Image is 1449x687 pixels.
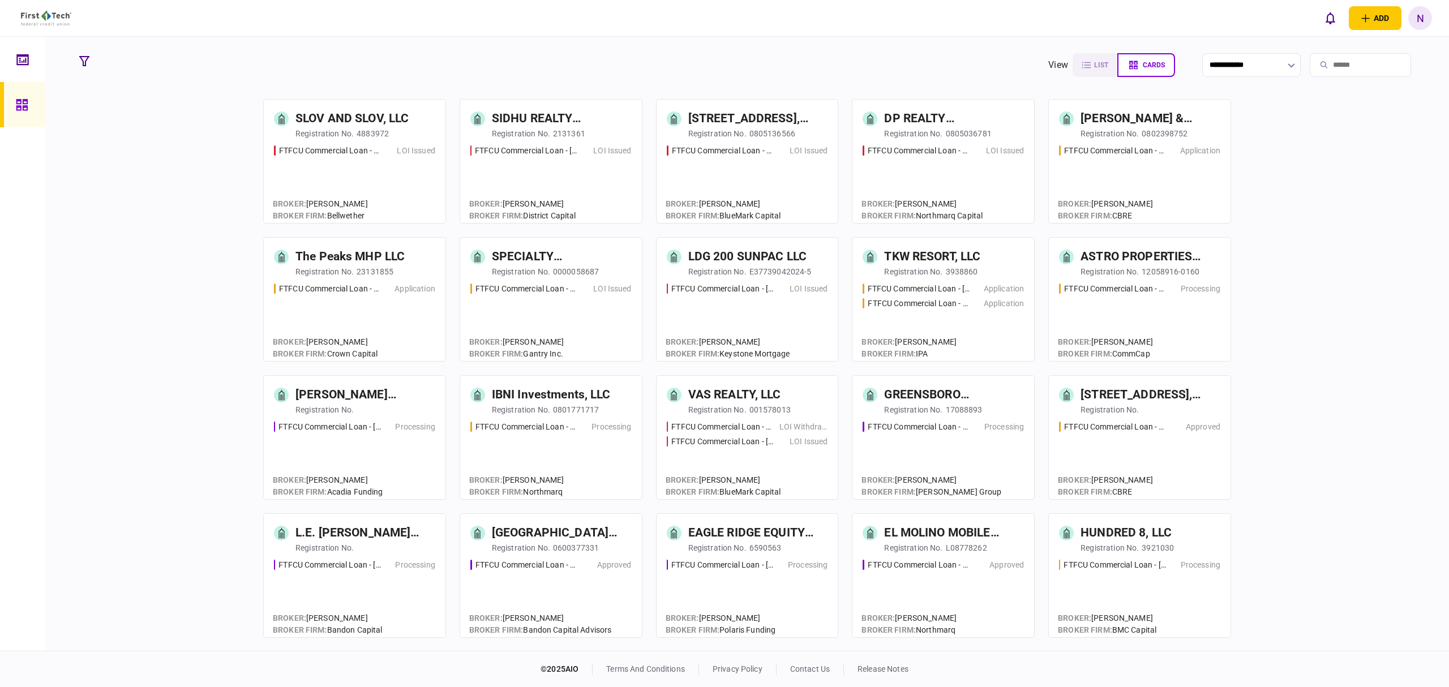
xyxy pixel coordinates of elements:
[1349,6,1401,30] button: open adding identity options
[21,11,71,25] img: client company logo
[656,513,839,638] a: EAGLE RIDGE EQUITY LLCregistration no.6590563FTFCU Commercial Loan - 26095 Kestrel Dr Evan Mills ...
[1058,336,1153,348] div: [PERSON_NAME]
[861,199,895,208] span: Broker :
[1094,61,1108,69] span: list
[606,664,685,673] a: terms and conditions
[469,336,564,348] div: [PERSON_NAME]
[666,210,781,222] div: BlueMark Capital
[469,487,524,496] span: broker firm :
[666,613,699,622] span: Broker :
[861,612,957,624] div: [PERSON_NAME]
[666,486,781,498] div: BlueMark Capital
[1058,474,1153,486] div: [PERSON_NAME]
[749,266,812,277] div: E37739042024-5
[861,486,1001,498] div: [PERSON_NAME] Group
[469,337,503,346] span: Broker :
[713,664,762,673] a: privacy policy
[492,266,550,277] div: registration no.
[984,283,1024,295] div: Application
[469,486,564,498] div: Northmarq
[672,145,774,157] div: FTFCU Commercial Loan - 503 E 6th Street Del Rio
[273,625,327,634] span: broker firm :
[1180,145,1220,157] div: Application
[278,559,381,571] div: FTFCU Commercial Loan - 25590 Avenue Stafford
[1186,421,1220,433] div: Approved
[666,198,781,210] div: [PERSON_NAME]
[656,375,839,500] a: VAS REALTY, LLCregistration no.001578013FTFCU Commercial Loan - 1882 New Scotland RoadLOI Withdra...
[295,524,422,542] div: L.E. [PERSON_NAME] Properties Inc.
[553,542,599,553] div: 0600377331
[1058,624,1156,636] div: BMC Capital
[1117,53,1175,77] button: cards
[1058,486,1153,498] div: CBRE
[469,210,576,222] div: District Capital
[884,248,980,266] div: TKW RESORT, LLC
[469,612,612,624] div: [PERSON_NAME]
[666,624,776,636] div: Polaris Funding
[492,110,619,128] div: SIDHU REALTY CAPITAL, LLC
[263,375,446,500] a: [PERSON_NAME] Regency Partners LLCregistration no.FTFCU Commercial Loan - 6 Dunbar Rd Monticello ...
[884,266,942,277] div: registration no.
[591,421,631,433] div: Processing
[790,436,828,448] div: LOI Issued
[273,198,368,210] div: [PERSON_NAME]
[263,513,446,638] a: L.E. [PERSON_NAME] Properties Inc.registration no.FTFCU Commercial Loan - 25590 Avenue StaffordPr...
[1058,199,1091,208] span: Broker :
[861,613,895,622] span: Broker :
[395,559,435,571] div: Processing
[295,248,405,266] div: The Peaks MHP LLC
[688,386,781,404] div: VAS REALTY, LLC
[671,559,774,571] div: FTFCU Commercial Loan - 26095 Kestrel Dr Evan Mills NY
[1048,99,1231,224] a: [PERSON_NAME] & [PERSON_NAME] PROPERTY HOLDINGS, LLCregistration no.0802398752FTFCU Commercial Lo...
[397,145,435,157] div: LOI Issued
[273,486,383,498] div: Acadia Funding
[1058,625,1112,634] span: broker firm :
[666,348,790,360] div: Keystone Mortgage
[273,487,327,496] span: broker firm :
[475,421,577,433] div: FTFCU Commercial Loan - 6 Uvalde Road Houston TX
[656,237,839,362] a: LDG 200 SUNPAC LLCregistration no.E37739042024-5FTFCU Commercial Loan - 200 Sunpac Ave Henderson ...
[1081,248,1207,266] div: ASTRO PROPERTIES LLC
[1058,613,1091,622] span: Broker :
[868,145,970,157] div: FTFCU Commercial Loan - 566 W Farm to Market 1960
[666,625,720,634] span: broker firm :
[790,283,828,295] div: LOI Issued
[666,474,781,486] div: [PERSON_NAME]
[671,436,774,448] div: FTFCU Commercial Loan - 6227 Thompson Road
[861,211,916,220] span: broker firm :
[1058,349,1112,358] span: broker firm :
[469,348,564,360] div: Gantry Inc.
[688,110,815,128] div: [STREET_ADDRESS], LLC
[273,475,306,484] span: Broker :
[295,386,422,404] div: [PERSON_NAME] Regency Partners LLC
[295,266,354,277] div: registration no.
[861,625,916,634] span: broker firm :
[779,421,828,433] div: LOI Withdrawn/Declined
[884,542,942,553] div: registration no.
[492,404,550,415] div: registration no.
[884,404,942,415] div: registration no.
[273,210,368,222] div: Bellwether
[749,542,782,553] div: 6590563
[852,99,1035,224] a: DP REALTY INVESTMENT, LLCregistration no.0805036781FTFCU Commercial Loan - 566 W Farm to Market 1...
[273,613,306,622] span: Broker :
[1048,513,1231,638] a: HUNDRED 8, LLCregistration no.3921030FTFCU Commercial Loan - 3969 Morse Crossing ColumbusProcessi...
[1058,337,1091,346] span: Broker :
[884,386,1011,404] div: GREENSBORO ESTATES LLC
[852,513,1035,638] a: EL MOLINO MOBILE HOME PARK, LLCregistration no.L08778262FTFCU Commercial Loan - 1552 W Miracle Mi...
[688,248,807,266] div: LDG 200 SUNPAC LLC
[1064,421,1166,433] div: FTFCU Commercial Loan - 7600 Harpers Green Way Chesterfield
[1181,283,1220,295] div: Processing
[1058,348,1153,360] div: CommCap
[295,128,354,139] div: registration no.
[688,128,747,139] div: registration no.
[1058,487,1112,496] span: broker firm :
[666,336,790,348] div: [PERSON_NAME]
[671,283,774,295] div: FTFCU Commercial Loan - 200 Sunpac Ave Henderson NV
[279,145,381,157] div: FTFCU Commercial Loan - 1639 Alameda Ave Lakewood OH
[1064,145,1166,157] div: FTFCU Commercial Loan - 513 E Caney Street Wharton TX
[593,145,631,157] div: LOI Issued
[861,475,895,484] span: Broker :
[460,513,642,638] a: [GEOGRAPHIC_DATA] PASSAIC, LLCregistration no.0600377331FTFCU Commercial Loan - 325 Main Street L...
[1058,198,1153,210] div: [PERSON_NAME]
